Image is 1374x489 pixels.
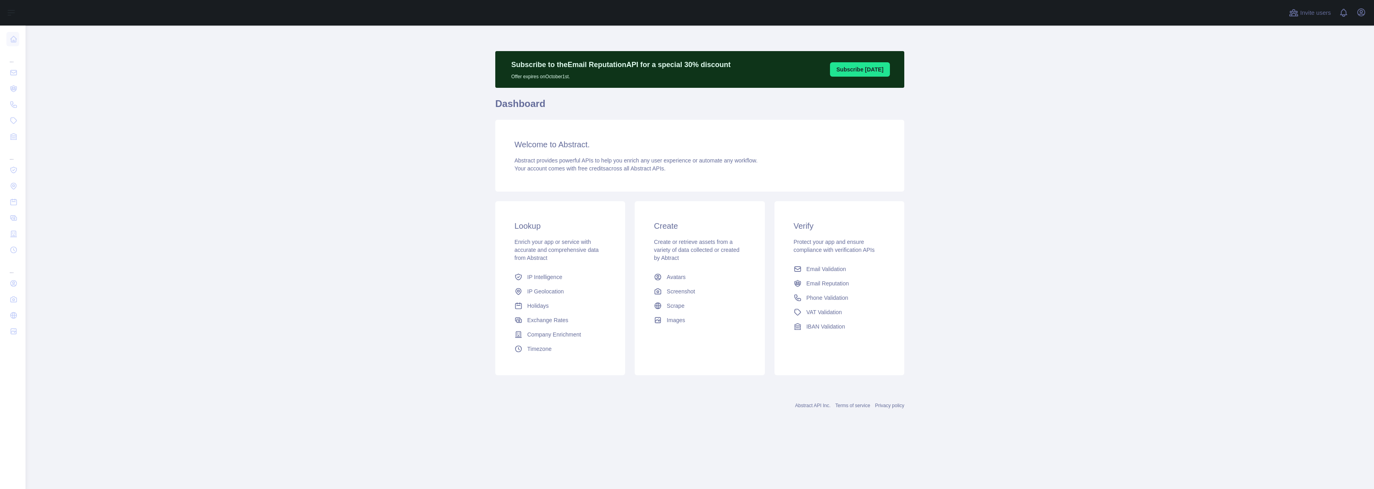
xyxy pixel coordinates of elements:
span: Abstract provides powerful APIs to help you enrich any user experience or automate any workflow. [514,157,758,164]
a: IP Intelligence [511,270,609,284]
a: Email Validation [790,262,888,276]
a: IP Geolocation [511,284,609,299]
span: Avatars [667,273,685,281]
a: IBAN Validation [790,319,888,334]
span: Exchange Rates [527,316,568,324]
span: Timezone [527,345,552,353]
span: VAT Validation [806,308,842,316]
p: Offer expires on October 1st. [511,70,731,80]
span: Screenshot [667,287,695,295]
a: Scrape [651,299,749,313]
a: Exchange Rates [511,313,609,327]
span: Email Validation [806,265,846,273]
a: Timezone [511,342,609,356]
span: Holidays [527,302,549,310]
span: Scrape [667,302,684,310]
a: Email Reputation [790,276,888,291]
a: VAT Validation [790,305,888,319]
span: Invite users [1300,8,1331,18]
button: Subscribe [DATE] [830,62,890,77]
a: Abstract API Inc. [795,403,831,408]
span: Create or retrieve assets from a variety of data collected or created by Abtract [654,239,739,261]
h3: Lookup [514,220,606,232]
div: ... [6,48,19,64]
a: Terms of service [835,403,870,408]
span: Company Enrichment [527,331,581,339]
h3: Welcome to Abstract. [514,139,885,150]
span: IP Geolocation [527,287,564,295]
span: Protect your app and ensure compliance with verification APIs [794,239,875,253]
a: Privacy policy [875,403,904,408]
div: ... [6,259,19,275]
div: ... [6,145,19,161]
a: Avatars [651,270,749,284]
span: IBAN Validation [806,323,845,331]
p: Subscribe to the Email Reputation API for a special 30 % discount [511,59,731,70]
span: Email Reputation [806,279,849,287]
a: Images [651,313,749,327]
span: free credits [578,165,606,172]
h3: Verify [794,220,885,232]
span: Enrich your app or service with accurate and comprehensive data from Abstract [514,239,599,261]
h1: Dashboard [495,97,904,117]
span: Images [667,316,685,324]
button: Invite users [1287,6,1332,19]
span: Phone Validation [806,294,848,302]
a: Company Enrichment [511,327,609,342]
a: Holidays [511,299,609,313]
a: Phone Validation [790,291,888,305]
h3: Create [654,220,745,232]
span: IP Intelligence [527,273,562,281]
span: Your account comes with across all Abstract APIs. [514,165,665,172]
a: Screenshot [651,284,749,299]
